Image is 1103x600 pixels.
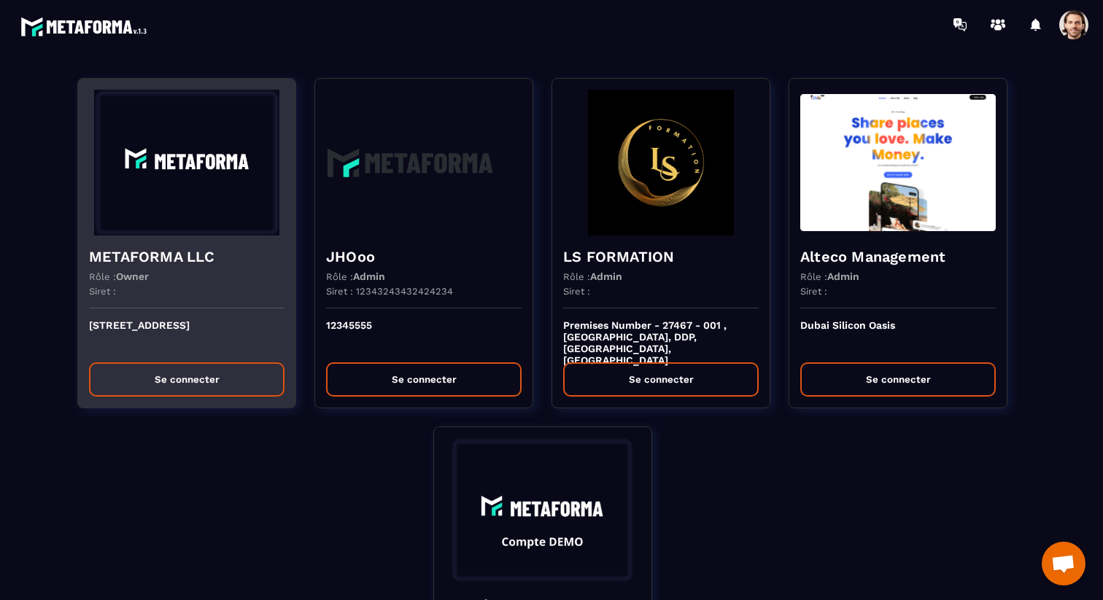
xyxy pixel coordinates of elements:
[353,270,385,282] span: Admin
[563,90,759,235] img: funnel-background
[326,90,522,235] img: funnel-background
[20,13,152,40] img: logo
[800,286,827,297] p: Siret :
[800,319,996,351] p: Dubai Silicon Oasis
[89,286,116,297] p: Siret :
[89,246,285,267] h4: METAFORMA LLC
[89,319,285,351] p: [STREET_ADDRESS]
[563,286,590,297] p: Siret :
[800,246,996,267] h4: Alteco Management
[800,362,996,397] button: Se connecter
[1042,542,1085,585] div: Ouvrir le chat
[116,270,149,282] span: Owner
[326,270,385,282] p: Rôle :
[800,270,859,282] p: Rôle :
[326,319,522,351] p: 12345555
[590,270,622,282] span: Admin
[563,246,759,267] h4: LS FORMATION
[800,90,996,235] img: funnel-background
[563,319,759,351] p: Premises Number - 27467 - 001 , [GEOGRAPHIC_DATA], DDP, [GEOGRAPHIC_DATA], [GEOGRAPHIC_DATA]
[326,246,522,267] h4: JHOoo
[827,270,859,282] span: Admin
[326,286,453,297] p: Siret : 12343243432424234
[89,90,285,235] img: funnel-background
[563,362,759,397] button: Se connecter
[89,270,149,282] p: Rôle :
[563,270,622,282] p: Rôle :
[89,362,285,397] button: Se connecter
[326,362,522,397] button: Se connecter
[445,438,640,584] img: funnel-background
